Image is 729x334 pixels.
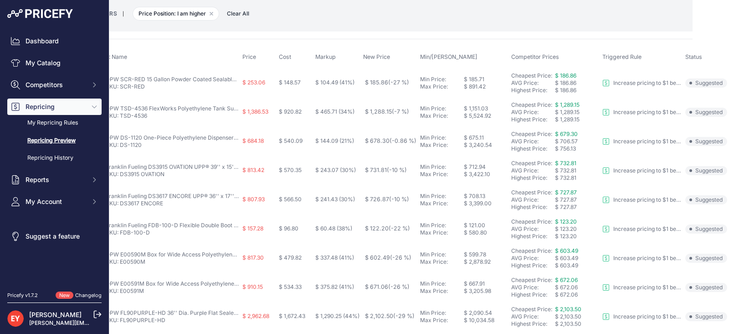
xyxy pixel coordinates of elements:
div: Min Price: [420,105,464,112]
div: $ 3,422.10 [464,171,508,178]
a: Increase pricing to $1 below my cheapest competitor [602,313,682,320]
nav: Sidebar [7,33,102,281]
div: Min Price: [420,280,464,287]
span: $ 678.30 [365,137,416,144]
div: Max Price: [420,287,464,295]
span: (-22 %) [389,225,410,232]
a: Repricing History [7,150,102,166]
a: Increase pricing to $1 below my cheapest competitor [602,79,682,87]
div: AVG Price: [511,138,555,145]
p: Increase pricing to $1 below my cheapest competitor [613,79,682,87]
a: Highest Price: [511,291,547,298]
button: My Account [7,193,102,210]
span: $ 817.30 [242,254,264,261]
a: Increase pricing to $1 below my cheapest competitor [602,255,682,262]
a: $ 186.86 [555,72,576,79]
a: $ 732.81 [555,160,576,167]
div: Max Price: [420,200,464,207]
a: Cheapest Price: [511,277,552,283]
div: Min Price: [420,251,464,258]
div: AVG Price: [511,313,555,320]
div: $ 891.42 [464,83,508,90]
span: $ 920.82 [279,108,302,115]
div: $ 3,399.00 [464,200,508,207]
a: Cheapest Price: [511,189,552,196]
span: $ 603.49 [555,247,578,254]
div: $ 599.78 [464,251,508,258]
div: $ 603.49 [555,255,599,262]
a: SKU: E00590M [106,258,145,265]
div: $ 3,240.54 [464,141,508,149]
a: Increase pricing to $1 below my cheapest competitor [602,284,682,291]
span: Suggested [685,108,727,117]
a: Suggest a feature [7,228,102,245]
div: $ 706.57 [555,138,599,145]
span: $ 2,962.68 [242,313,269,319]
div: Min Price: [420,309,464,317]
p: Increase pricing to $1 below my cheapest competitor [613,138,682,145]
a: Franklin Fueling DS3617 ENCORE UPP® 36'' x 17'' Deep Dispenser Sump for Gilbarco™ Encore™ [106,193,351,199]
span: Competitor Prices [511,53,559,60]
span: (-29 %) [393,313,415,319]
div: AVG Price: [511,196,555,204]
span: $ 910.15 [242,283,263,290]
div: $ 5,524.92 [464,112,508,120]
span: $ 807.93 [242,196,265,203]
div: $ 580.80 [464,229,508,236]
div: Min Price: [420,76,464,83]
div: $ 185.71 [464,76,508,83]
a: Cheapest Price: [511,247,552,254]
div: Pricefy v1.7.2 [7,292,38,299]
span: Min/[PERSON_NAME] [420,53,477,60]
span: My Account [26,197,85,206]
a: SKU: TSD-4536 [106,112,147,119]
a: Highest Price: [511,320,547,327]
span: $ 337.48 (41%) [315,254,354,261]
span: Suggested [685,195,727,204]
a: Highest Price: [511,204,547,210]
a: Highest Price: [511,145,547,152]
div: $ 672.06 [555,284,599,291]
span: $ 96.80 [279,225,298,232]
div: $ 2,103.50 [555,313,599,320]
span: $ 671.06 [365,283,410,290]
span: $ 756.13 [555,145,576,152]
a: My Catalog [7,55,102,71]
a: $ 2,103.50 [555,306,581,313]
button: Reports [7,172,102,188]
span: Suggested [685,283,727,292]
a: Cheapest Price: [511,72,552,79]
div: Max Price: [420,141,464,149]
a: Highest Price: [511,174,547,181]
span: (-0.86 %) [390,137,416,144]
a: $ 123.20 [555,218,577,225]
span: (-10 %) [387,167,407,173]
span: (-10 %) [389,196,409,203]
div: $ 186.86 [555,79,599,87]
a: Increase pricing to $1 below my cheapest competitor [602,167,682,174]
span: Cost [279,53,291,60]
span: $ 375.82 (41%) [315,283,354,290]
span: Suggested [685,166,727,175]
span: $ 144.09 (21%) [315,137,354,144]
span: $ 2,102.50 [365,313,415,319]
a: Cheapest Price: [511,101,552,108]
a: SKU: DS3915 OVATION [106,171,164,177]
a: Increase pricing to $1 below my cheapest competitor [602,138,682,145]
span: $ 672.06 [555,277,578,283]
span: $ 534.33 [279,283,302,290]
a: SKU: SCR-RED [106,83,145,90]
span: (-27 %) [388,79,409,86]
div: Min Price: [420,222,464,229]
a: Cheapest Price: [511,130,552,137]
span: $ 157.28 [242,225,263,232]
span: $ 1,289.15 [555,101,580,108]
a: OPW E00590M Box for Wide Access Polyethylene Dispenser Sump [106,251,279,258]
div: AVG Price: [511,79,555,87]
span: Suggested [685,78,727,88]
span: $ 243.07 (30%) [315,167,356,173]
a: Highest Price: [511,116,547,123]
div: $ 2,878.92 [464,258,508,266]
span: $ 253.06 [242,79,265,86]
